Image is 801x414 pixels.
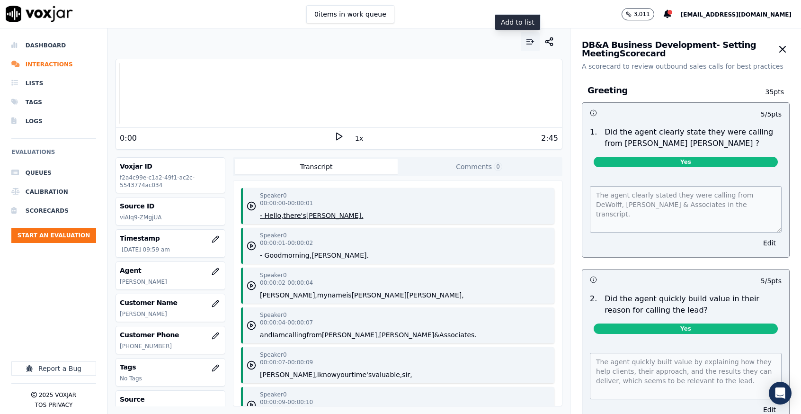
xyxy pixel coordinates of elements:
[120,310,221,318] p: [PERSON_NAME]
[407,290,464,300] button: [PERSON_NAME],
[260,290,317,300] button: [PERSON_NAME],
[260,271,286,279] p: Speaker 0
[594,324,778,334] span: Yes
[757,236,782,250] button: Edit
[120,342,221,350] p: [PHONE_NUMBER]
[11,112,96,131] a: Logs
[306,5,394,23] button: 0items in work queue
[769,382,792,405] div: Open Intercom Messenger
[402,370,412,379] button: sir,
[605,126,782,149] p: Did the agent clearly state they were calling from [PERSON_NAME] [PERSON_NAME] ?
[586,293,601,316] p: 2 .
[122,246,221,253] p: [DATE] 09:59 am
[322,330,379,340] button: [PERSON_NAME],
[260,398,313,406] p: 00:00:09 - 00:00:10
[594,157,778,167] span: Yes
[260,211,283,220] button: - Hello,
[582,41,775,58] h3: DB&A Business Development- Setting Meeting Scorecard
[587,84,751,97] h3: Greeting
[120,174,221,189] p: f2a4c99e-c1a2-49f1-ac2c-5543774ac034
[120,395,221,404] h3: Source
[260,370,317,379] button: [PERSON_NAME],
[120,362,221,372] h3: Tags
[319,370,337,379] button: know
[439,330,477,340] button: Associates.
[120,201,221,211] h3: Source ID
[11,146,96,163] h6: Evaluations
[260,391,286,398] p: Speaker 0
[11,163,96,182] a: Queues
[39,391,76,399] p: 2025 Voxjar
[285,330,307,340] button: calling
[337,370,351,379] button: your
[120,133,137,144] div: 0:00
[260,239,313,247] p: 00:00:01 - 00:00:02
[11,201,96,220] a: Scorecards
[120,375,221,382] p: No Tags
[260,351,286,359] p: Speaker 0
[11,361,96,376] button: Report a Bug
[260,199,313,207] p: 00:00:00 - 00:00:01
[681,9,801,20] button: [EMAIL_ADDRESS][DOMAIN_NAME]
[272,330,274,340] button: I
[11,36,96,55] a: Dashboard
[633,10,650,18] p: 3,011
[622,8,654,20] button: 3,011
[35,401,46,409] button: TOS
[120,234,221,243] h3: Timestamp
[120,330,221,340] h3: Customer Phone
[605,293,782,316] p: Did the agent quickly build value in their reason for calling the lead?
[317,370,319,379] button: I
[681,11,792,18] span: [EMAIL_ADDRESS][DOMAIN_NAME]
[751,87,784,97] p: 35 pts
[379,330,434,340] button: [PERSON_NAME]
[353,132,365,145] button: 1x
[346,290,351,300] button: is
[260,232,286,239] p: Speaker 0
[434,330,439,340] button: &
[11,74,96,93] a: Lists
[120,278,221,286] p: [PERSON_NAME]
[494,162,502,171] span: 0
[761,276,782,286] p: 5 / 5 pts
[501,18,534,27] p: Add to list
[352,290,407,300] button: [PERSON_NAME]
[260,279,313,287] p: 00:00:02 - 00:00:04
[120,298,221,307] h3: Customer Name
[317,290,328,300] button: my
[120,214,221,221] p: viAIq9-ZMgjUA
[275,330,285,340] button: am
[235,159,398,174] button: Transcript
[351,370,372,379] button: time's
[260,319,313,326] p: 00:00:04 - 00:00:07
[398,159,561,174] button: Comments
[260,359,313,366] p: 00:00:07 - 00:00:09
[541,133,558,144] div: 2:45
[586,126,601,149] p: 1 .
[582,62,790,71] p: A scorecard to review outbound sales calls for best practices
[260,251,282,260] button: - Good
[260,311,286,319] p: Speaker 0
[120,162,221,171] h3: Voxjar ID
[11,93,96,112] a: Tags
[307,330,322,340] button: from
[260,192,286,199] p: Speaker 0
[11,55,96,74] a: Interactions
[11,182,96,201] a: Calibration
[328,290,347,300] button: name
[282,251,311,260] button: morning,
[761,109,782,119] p: 5 / 5 pts
[306,211,364,220] button: [PERSON_NAME].
[284,211,306,220] button: there's
[11,228,96,243] button: Start an Evaluation
[622,8,663,20] button: 3,011
[372,370,402,379] button: valuable,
